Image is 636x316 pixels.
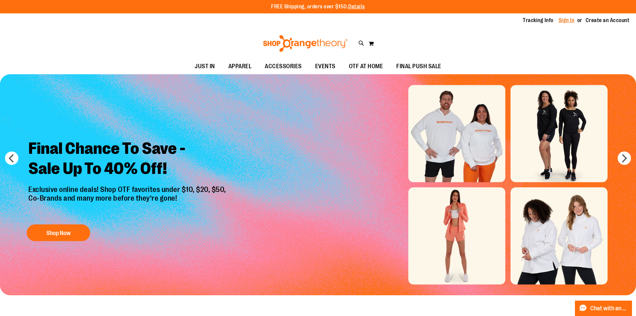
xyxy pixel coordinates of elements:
span: FINAL PUSH SALE [396,59,441,74]
span: JUST IN [195,59,215,74]
span: APPAREL [228,59,252,74]
img: Shop Orangetheory [262,35,349,52]
a: EVENTS [308,59,342,74]
button: next [618,151,631,165]
span: EVENTS [315,59,336,74]
p: FREE Shipping, orders over $150. [271,3,365,11]
a: Create an Account [586,17,630,24]
a: APPAREL [222,59,258,74]
button: Shop Now [27,224,90,241]
button: prev [5,151,18,165]
a: JUST IN [188,59,222,74]
span: Chat with an Expert [590,305,628,312]
button: Chat with an Expert [575,301,632,316]
a: Tracking Info [523,17,554,24]
a: Sign In [559,17,575,24]
a: OTF AT HOME [342,59,390,74]
p: Exclusive online deals! Shop OTF favorites under $10, $20, $50, Co-Brands and many more before th... [23,185,233,218]
a: ACCESSORIES [258,59,308,74]
a: FINAL PUSH SALE [390,59,448,74]
a: Final Chance To Save -Sale Up To 40% Off! Exclusive online deals! Shop OTF favorites under $10, $... [23,133,233,245]
h2: Final Chance To Save - Sale Up To 40% Off! [23,133,233,185]
a: Details [348,4,365,10]
span: OTF AT HOME [349,59,383,74]
span: ACCESSORIES [265,59,302,74]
